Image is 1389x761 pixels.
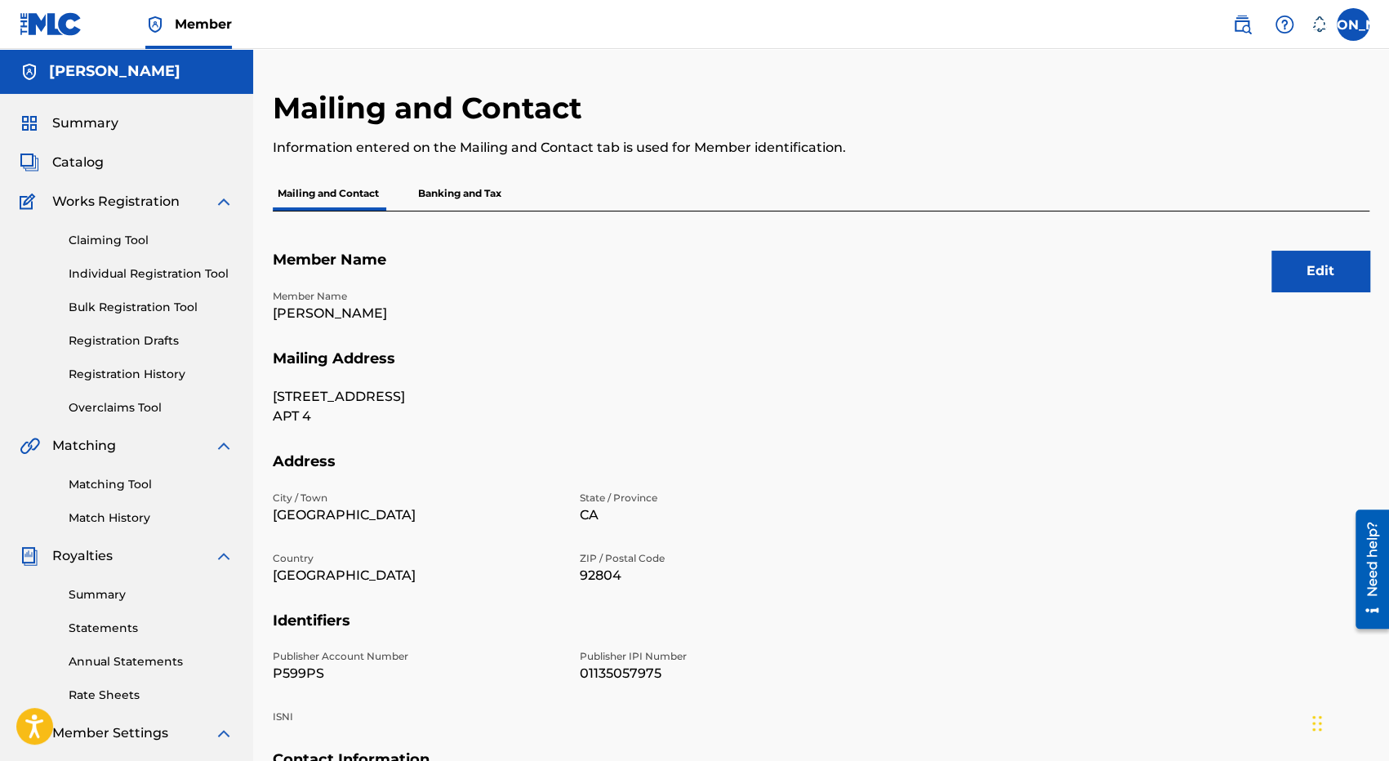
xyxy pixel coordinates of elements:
span: Member [175,15,232,33]
div: User Menu [1337,8,1369,41]
img: Matching [20,436,40,456]
p: [STREET_ADDRESS] [273,387,560,407]
p: Country [273,551,560,566]
p: P599PS [273,664,560,683]
h5: Mailing Address [273,349,1369,388]
h2: Mailing and Contact [273,90,590,127]
p: Publisher Account Number [273,649,560,664]
img: Accounts [20,62,39,82]
p: CA [580,505,867,525]
p: ZIP / Postal Code [580,551,867,566]
p: Mailing and Contact [273,176,384,211]
div: Drag [1312,699,1322,748]
img: Works Registration [20,192,41,211]
img: expand [214,192,234,211]
h5: Address [273,452,1369,491]
img: Royalties [20,546,39,566]
a: Registration Drafts [69,332,234,349]
p: [PERSON_NAME] [273,304,560,323]
p: City / Town [273,491,560,505]
p: APT 4 [273,407,560,426]
p: ISNI [273,710,560,724]
h5: Member Name [273,251,1369,289]
iframe: Chat Widget [1307,683,1389,761]
p: Banking and Tax [413,176,506,211]
img: Catalog [20,153,39,172]
span: Royalties [52,546,113,566]
img: expand [214,723,234,743]
a: Bulk Registration Tool [69,299,234,316]
span: Summary [52,113,118,133]
img: MLC Logo [20,12,82,36]
a: Overclaims Tool [69,399,234,416]
a: Match History [69,510,234,527]
a: Rate Sheets [69,687,234,704]
a: Summary [69,586,234,603]
img: Summary [20,113,39,133]
p: State / Province [580,491,867,505]
h5: Jorge Ocampo [49,62,180,81]
img: Top Rightsholder [145,15,165,34]
span: Works Registration [52,192,180,211]
div: Help [1268,8,1301,41]
a: Matching Tool [69,476,234,493]
a: Claiming Tool [69,232,234,249]
img: search [1232,15,1252,34]
img: help [1275,15,1294,34]
a: Registration History [69,366,234,383]
p: 01135057975 [580,664,867,683]
h5: Identifiers [273,612,1369,650]
a: SummarySummary [20,113,118,133]
p: [GEOGRAPHIC_DATA] [273,505,560,525]
iframe: Resource Center [1343,503,1389,634]
span: Catalog [52,153,104,172]
a: Individual Registration Tool [69,265,234,283]
span: Member Settings [52,723,168,743]
p: Information entered on the Mailing and Contact tab is used for Member identification. [273,138,1117,158]
p: Publisher IPI Number [580,649,867,664]
button: Edit [1271,251,1369,291]
p: Member Name [273,289,560,304]
span: Matching [52,436,116,456]
a: Public Search [1226,8,1258,41]
a: Statements [69,620,234,637]
img: expand [214,546,234,566]
a: Annual Statements [69,653,234,670]
p: 92804 [580,566,867,585]
p: [GEOGRAPHIC_DATA] [273,566,560,585]
img: expand [214,436,234,456]
a: CatalogCatalog [20,153,104,172]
